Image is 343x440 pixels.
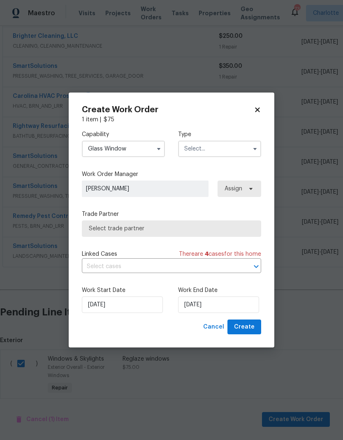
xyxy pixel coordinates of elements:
[82,260,238,273] input: Select cases
[82,116,261,124] div: 1 item |
[89,225,254,233] span: Select trade partner
[104,117,114,123] span: $ 75
[86,185,204,193] span: [PERSON_NAME]
[203,322,224,332] span: Cancel
[82,296,163,313] input: M/D/YYYY
[154,144,164,154] button: Show options
[82,170,261,178] label: Work Order Manager
[225,185,242,193] span: Assign
[82,130,165,139] label: Capability
[178,296,259,313] input: M/D/YYYY
[200,320,227,335] button: Cancel
[227,320,261,335] button: Create
[178,286,261,294] label: Work End Date
[82,106,254,114] h2: Create Work Order
[250,144,260,154] button: Show options
[250,261,262,272] button: Open
[82,210,261,218] label: Trade Partner
[82,141,165,157] input: Select...
[179,250,261,258] span: There are case s for this home
[82,250,117,258] span: Linked Cases
[234,322,255,332] span: Create
[178,130,261,139] label: Type
[82,286,165,294] label: Work Start Date
[178,141,261,157] input: Select...
[205,251,209,257] span: 4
